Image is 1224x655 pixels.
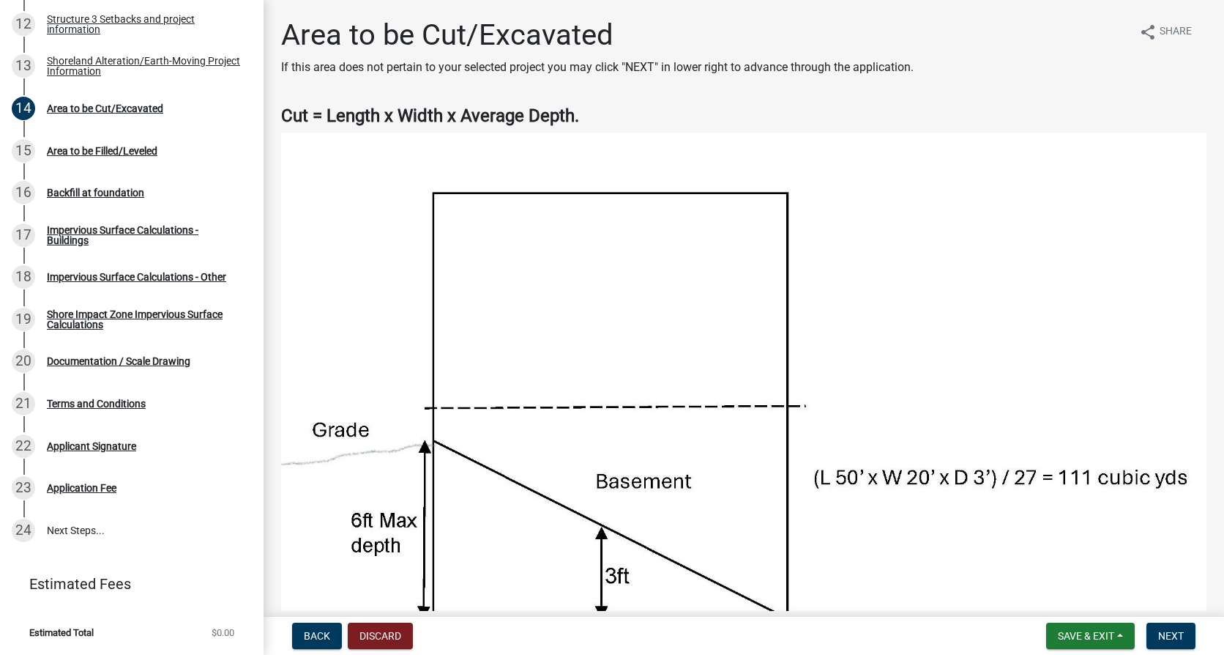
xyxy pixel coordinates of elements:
div: Area to be Filled/Leveled [47,146,157,156]
strong: Cut = Length x Width x Average Depth. [281,106,579,126]
a: Estimated Fees [12,569,240,599]
div: 23 [12,476,35,500]
div: 19 [12,308,35,331]
div: Structure 3 Setbacks and project information [47,14,240,34]
i: share [1139,23,1157,41]
div: Area to be Cut/Excavated [47,103,163,114]
button: Save & Exit [1046,623,1135,649]
div: Terms and Conditions [47,399,146,409]
div: 14 [12,97,35,120]
div: 24 [12,519,35,542]
span: Back [304,630,330,642]
div: 20 [12,349,35,373]
button: shareShare [1127,18,1204,46]
div: 17 [12,223,35,247]
div: Documentation / Scale Drawing [47,356,190,366]
p: If this area does not pertain to your selected project you may click "NEXT" in lower right to adv... [281,59,914,76]
div: Application Fee [47,483,116,493]
div: 12 [12,12,35,36]
span: Next [1158,630,1184,642]
button: Back [292,623,342,649]
div: 16 [12,181,35,204]
div: Backfill at foundation [47,188,144,198]
div: 21 [12,392,35,415]
span: Share [1160,23,1192,41]
div: 18 [12,265,35,289]
div: 15 [12,139,35,163]
div: Shore Impact Zone Impervious Surface Calculations [47,309,240,330]
h1: Area to be Cut/Excavated [281,18,914,53]
div: 22 [12,434,35,458]
div: Applicant Signature [47,441,136,451]
div: Impervious Surface Calculations - Other [47,272,226,282]
span: $0.00 [212,628,234,637]
button: Next [1146,623,1195,649]
div: Shoreland Alteration/Earth-Moving Project Information [47,56,240,76]
div: 13 [12,54,35,78]
div: Impervious Surface Calculations - Buildings [47,225,240,245]
button: Discard [348,623,413,649]
span: Estimated Total [29,628,94,637]
span: Save & Exit [1058,630,1114,642]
